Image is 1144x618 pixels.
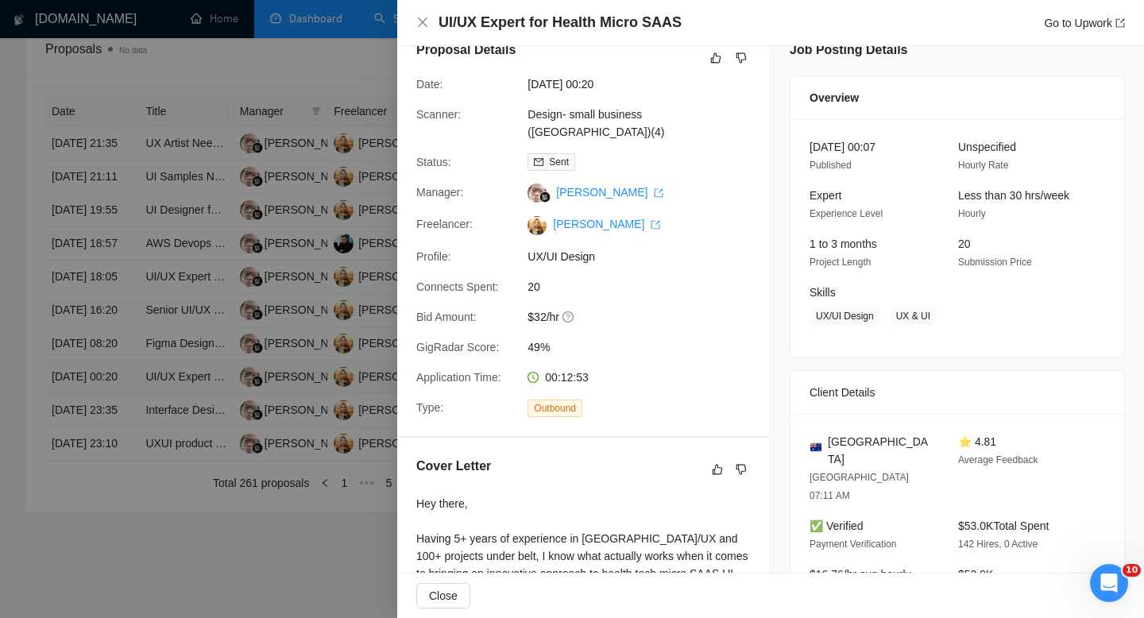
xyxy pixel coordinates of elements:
[416,16,429,29] button: Close
[429,587,458,604] span: Close
[528,372,539,383] span: clock-circle
[528,216,547,235] img: c1VvKIttGVViXNJL2ESZaUf3zaf4LsFQKa-J0jOo-moCuMrl1Xwh1qxgsHaISjvPQe
[810,189,841,202] span: Expert
[810,257,871,268] span: Project Length
[556,186,663,199] a: [PERSON_NAME] export
[1090,564,1128,602] iframe: Intercom live chat
[958,160,1008,171] span: Hourly Rate
[416,457,491,476] h5: Cover Letter
[416,401,443,414] span: Type:
[958,454,1038,465] span: Average Feedback
[736,463,747,476] span: dislike
[528,278,766,295] span: 20
[810,141,875,153] span: [DATE] 00:07
[706,48,725,68] button: like
[732,460,751,479] button: dislike
[539,191,551,203] img: gigradar-bm.png
[562,311,575,323] span: question-circle
[416,250,451,263] span: Profile:
[416,156,451,168] span: Status:
[416,311,477,323] span: Bid Amount:
[528,248,766,265] span: UX/UI Design
[890,307,937,325] span: UX & UI
[958,520,1049,532] span: $53.0K Total Spent
[810,208,883,219] span: Experience Level
[810,371,1105,414] div: Client Details
[416,108,461,121] span: Scanner:
[810,286,836,299] span: Skills
[810,238,877,250] span: 1 to 3 months
[958,435,996,448] span: ⭐ 4.81
[416,280,499,293] span: Connects Spent:
[416,583,470,608] button: Close
[710,52,721,64] span: like
[528,108,664,138] a: Design- small business ([GEOGRAPHIC_DATA])(4)
[958,257,1032,268] span: Submission Price
[553,218,660,230] a: [PERSON_NAME] export
[736,52,747,64] span: dislike
[712,463,723,476] span: like
[958,208,986,219] span: Hourly
[545,371,589,384] span: 00:12:53
[654,188,663,198] span: export
[416,371,501,384] span: Application Time:
[958,568,993,581] span: $53.0K
[416,16,429,29] span: close
[1044,17,1125,29] a: Go to Upworkexport
[549,156,569,168] span: Sent
[810,307,880,325] span: UX/UI Design
[1115,18,1125,28] span: export
[528,75,766,93] span: [DATE] 00:20
[528,308,766,326] span: $32/hr
[810,539,896,550] span: Payment Verification
[416,341,499,353] span: GigRadar Score:
[528,400,582,417] span: Outbound
[790,41,907,60] h5: Job Posting Details
[810,472,909,501] span: [GEOGRAPHIC_DATA] 07:11 AM
[528,338,766,356] span: 49%
[810,160,852,171] span: Published
[1123,564,1141,577] span: 10
[416,41,516,60] h5: Proposal Details
[810,568,911,598] span: $16.76/hr avg hourly rate paid
[651,220,660,230] span: export
[828,433,933,468] span: [GEOGRAPHIC_DATA]
[958,238,971,250] span: 20
[810,520,864,532] span: ✅ Verified
[958,539,1038,550] span: 142 Hires, 0 Active
[416,218,473,230] span: Freelancer:
[958,141,1016,153] span: Unspecified
[810,442,821,453] img: 🇦🇺
[732,48,751,68] button: dislike
[534,157,543,167] span: mail
[810,89,859,106] span: Overview
[416,78,443,91] span: Date:
[708,460,727,479] button: like
[416,186,463,199] span: Manager:
[958,189,1069,202] span: Less than 30 hrs/week
[439,13,682,33] h4: UI/UX Expert for Health Micro SAAS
